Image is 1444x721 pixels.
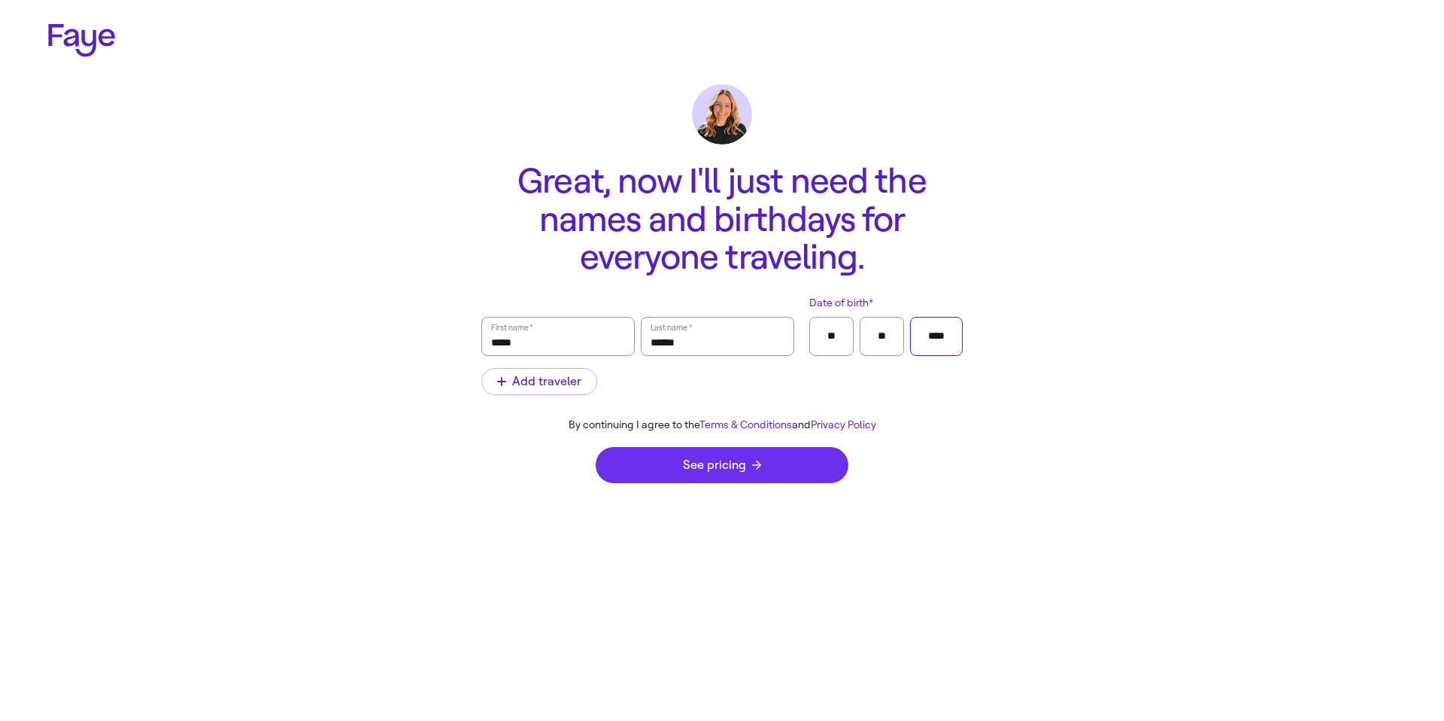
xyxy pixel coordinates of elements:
[683,459,761,471] span: See pricing
[596,447,848,483] button: See pricing
[649,320,693,335] label: Last name
[920,325,953,348] input: Year
[490,320,534,335] label: First name
[869,325,894,348] input: Day
[699,418,792,431] a: Terms & Conditions
[497,376,581,388] span: Add traveler
[811,418,876,431] a: Privacy Policy
[481,368,597,395] button: Add traveler
[469,419,975,432] div: By continuing I agree to the and
[481,163,963,277] h1: Great, now I'll just need the names and birthdays for everyone traveling.
[809,295,873,311] span: Date of birth *
[819,325,844,348] input: Month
